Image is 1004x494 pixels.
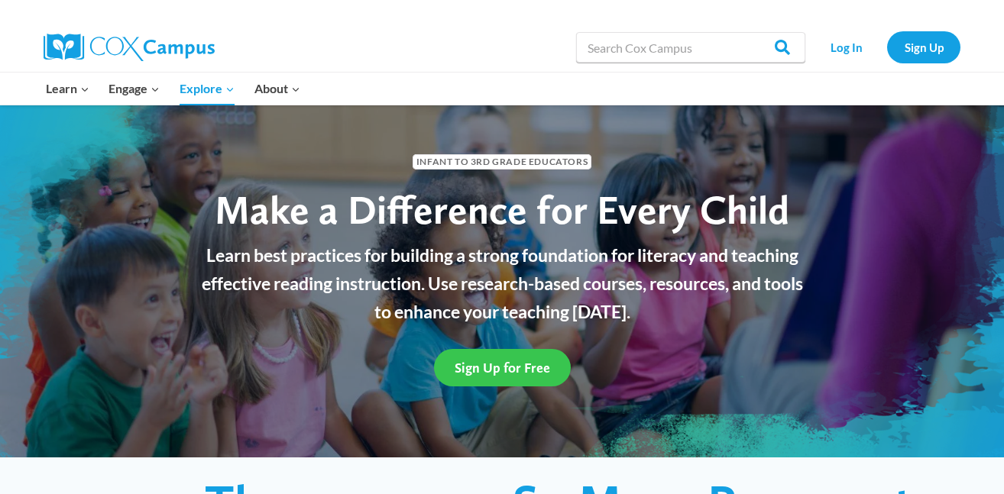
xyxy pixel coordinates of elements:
[434,349,571,386] a: Sign Up for Free
[193,241,811,325] p: Learn best practices for building a strong foundation for literacy and teaching effective reading...
[245,73,310,105] button: Child menu of About
[887,31,960,63] a: Sign Up
[413,154,591,169] span: Infant to 3rd Grade Educators
[36,73,99,105] button: Child menu of Learn
[576,32,805,63] input: Search Cox Campus
[44,34,215,61] img: Cox Campus
[813,31,960,63] nav: Secondary Navigation
[99,73,170,105] button: Child menu of Engage
[170,73,245,105] button: Child menu of Explore
[36,73,309,105] nav: Primary Navigation
[215,186,789,234] span: Make a Difference for Every Child
[813,31,879,63] a: Log In
[455,360,550,376] span: Sign Up for Free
